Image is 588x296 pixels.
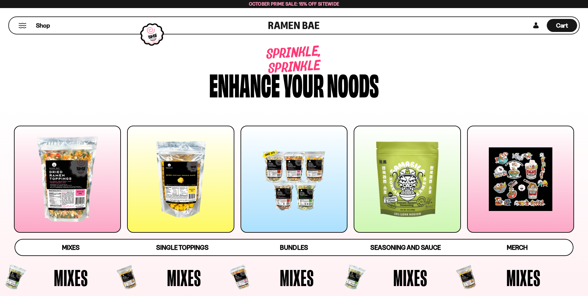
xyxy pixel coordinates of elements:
[156,244,209,251] span: Single Toppings
[547,17,577,34] div: Cart
[506,266,541,289] span: Mixes
[370,244,441,251] span: Seasoning and Sauce
[461,240,573,255] a: Merch
[54,266,88,289] span: Mixes
[280,244,308,251] span: Bundles
[249,1,339,7] span: October Prime Sale: 15% off Sitewide
[283,69,324,99] div: your
[167,266,201,289] span: Mixes
[238,240,350,255] a: Bundles
[15,240,127,255] a: Mixes
[36,19,50,32] a: Shop
[393,266,427,289] span: Mixes
[280,266,314,289] span: Mixes
[18,23,27,28] button: Mobile Menu Trigger
[350,240,461,255] a: Seasoning and Sauce
[209,69,280,99] div: Enhance
[36,21,50,30] span: Shop
[507,244,528,251] span: Merch
[556,22,568,29] span: Cart
[127,240,238,255] a: Single Toppings
[62,244,80,251] span: Mixes
[327,69,379,99] div: noods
